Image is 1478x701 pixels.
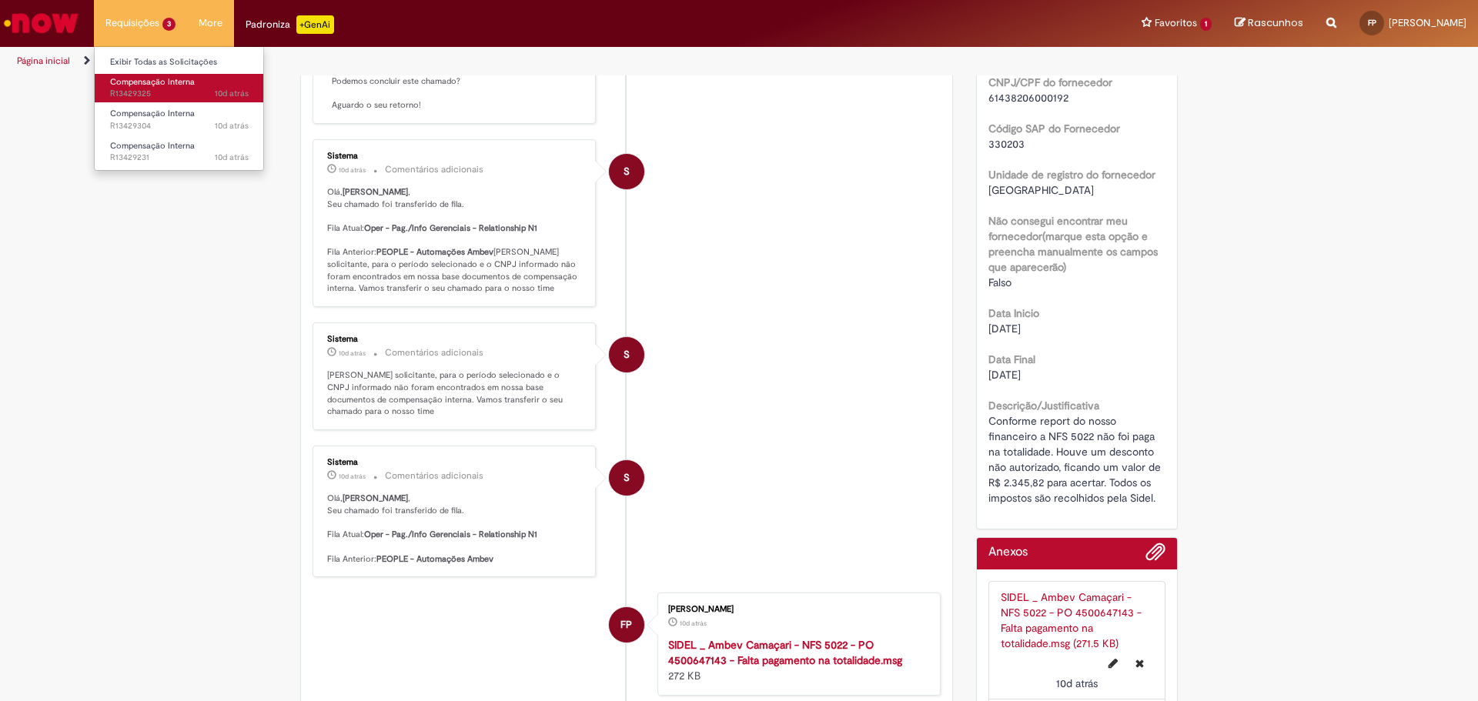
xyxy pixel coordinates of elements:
[327,186,584,295] p: Olá, , Seu chamado foi transferido de fila. Fila Atual: Fila Anterior: [PERSON_NAME] solicitante,...
[95,105,264,134] a: Aberto R13429304 : Compensação Interna
[988,91,1068,105] span: 61438206000192
[988,183,1094,197] span: [GEOGRAPHIC_DATA]
[110,108,195,119] span: Compensação Interna
[385,346,483,359] small: Comentários adicionais
[1200,18,1212,31] span: 1
[680,619,707,628] span: 10d atrás
[680,619,707,628] time: 19/08/2025 15:36:07
[364,529,537,540] b: Oper - Pag./Info Gerenciais - Relationship N1
[624,336,630,373] span: S
[988,214,1158,274] b: Não consegui encontrar meu fornecedor(marque esta opção e preencha manualmente os campos que apar...
[199,15,222,31] span: More
[988,414,1164,505] span: Conforme report do nosso financeiro a NFS 5022 não foi paga na totalidade. Houve um desconto não ...
[327,492,584,565] p: Olá, , Seu chamado foi transferido de fila. Fila Atual: Fila Anterior:
[215,120,249,132] time: 19/08/2025 15:36:29
[668,637,925,683] div: 272 KB
[95,74,264,102] a: Aberto R13429325 : Compensação Interna
[339,165,366,175] time: 19/08/2025 15:36:43
[110,140,195,152] span: Compensação Interna
[94,46,264,171] ul: Requisições
[988,137,1025,151] span: 330203
[624,459,630,496] span: S
[609,460,644,496] div: System
[385,163,483,176] small: Comentários adicionais
[95,138,264,166] a: Aberto R13429231 : Compensação Interna
[2,8,81,38] img: ServiceNow
[1056,676,1098,690] time: 19/08/2025 15:36:07
[609,607,644,643] div: Filipe Pinheiro
[12,47,974,75] ul: Trilhas de página
[1145,542,1165,569] button: Adicionar anexos
[988,306,1039,320] b: Data Inicio
[215,88,249,99] span: 10d atrás
[376,246,493,258] b: PEOPLE - Automações Ambev
[110,76,195,88] span: Compensação Interna
[620,606,632,643] span: FP
[988,275,1012,289] span: Falso
[1099,651,1127,676] button: Editar nome de arquivo SIDEL _ Ambev Camaçari - NFS 5022 - PO 4500647143 - Falta pagamento na tot...
[339,349,366,358] span: 10d atrás
[376,553,493,565] b: PEOPLE - Automações Ambev
[339,349,366,358] time: 19/08/2025 15:36:43
[988,168,1155,182] b: Unidade de registro do fornecedor
[385,469,483,482] small: Comentários adicionais
[364,222,537,234] b: Oper - Pag./Info Gerenciais - Relationship N1
[110,152,249,164] span: R13429231
[1368,18,1376,28] span: FP
[215,120,249,132] span: 10d atrás
[339,472,366,481] time: 19/08/2025 15:36:43
[105,15,159,31] span: Requisições
[1126,651,1153,676] button: Excluir SIDEL _ Ambev Camaçari - NFS 5022 - PO 4500647143 - Falta pagamento na totalidade.msg
[609,154,644,189] div: System
[668,638,902,667] a: SIDEL _ Ambev Camaçari - NFS 5022 - PO 4500647143 - Falta pagamento na totalidade.msg
[988,75,1112,89] b: CNPJ/CPF do fornecedor
[624,153,630,190] span: S
[1056,676,1098,690] span: 10d atrás
[339,165,366,175] span: 10d atrás
[1248,15,1303,30] span: Rascunhos
[988,399,1099,412] b: Descrição/Justificativa
[1235,16,1303,31] a: Rascunhos
[1155,15,1197,31] span: Favoritos
[343,492,408,504] b: [PERSON_NAME]
[162,18,176,31] span: 3
[1389,16,1466,29] span: [PERSON_NAME]
[327,335,584,344] div: Sistema
[988,368,1021,382] span: [DATE]
[668,605,925,614] div: [PERSON_NAME]
[327,458,584,467] div: Sistema
[609,337,644,372] div: System
[1001,590,1142,650] a: SIDEL _ Ambev Camaçari - NFS 5022 - PO 4500647143 - Falta pagamento na totalidade.msg (271.5 KB)
[988,122,1120,135] b: Código SAP do Fornecedor
[988,546,1028,559] h2: Anexos
[95,54,264,71] a: Exibir Todas as Solicitações
[215,152,249,163] span: 10d atrás
[988,352,1035,366] b: Data Final
[343,186,408,198] b: [PERSON_NAME]
[296,15,334,34] p: +GenAi
[110,88,249,100] span: R13429325
[339,472,366,481] span: 10d atrás
[215,88,249,99] time: 19/08/2025 15:39:45
[327,369,584,418] p: [PERSON_NAME] solicitante, para o período selecionado e o CNPJ informado não foram encontrados em...
[110,120,249,132] span: R13429304
[327,152,584,161] div: Sistema
[17,55,70,67] a: Página inicial
[988,322,1021,335] span: [DATE]
[246,15,334,34] div: Padroniza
